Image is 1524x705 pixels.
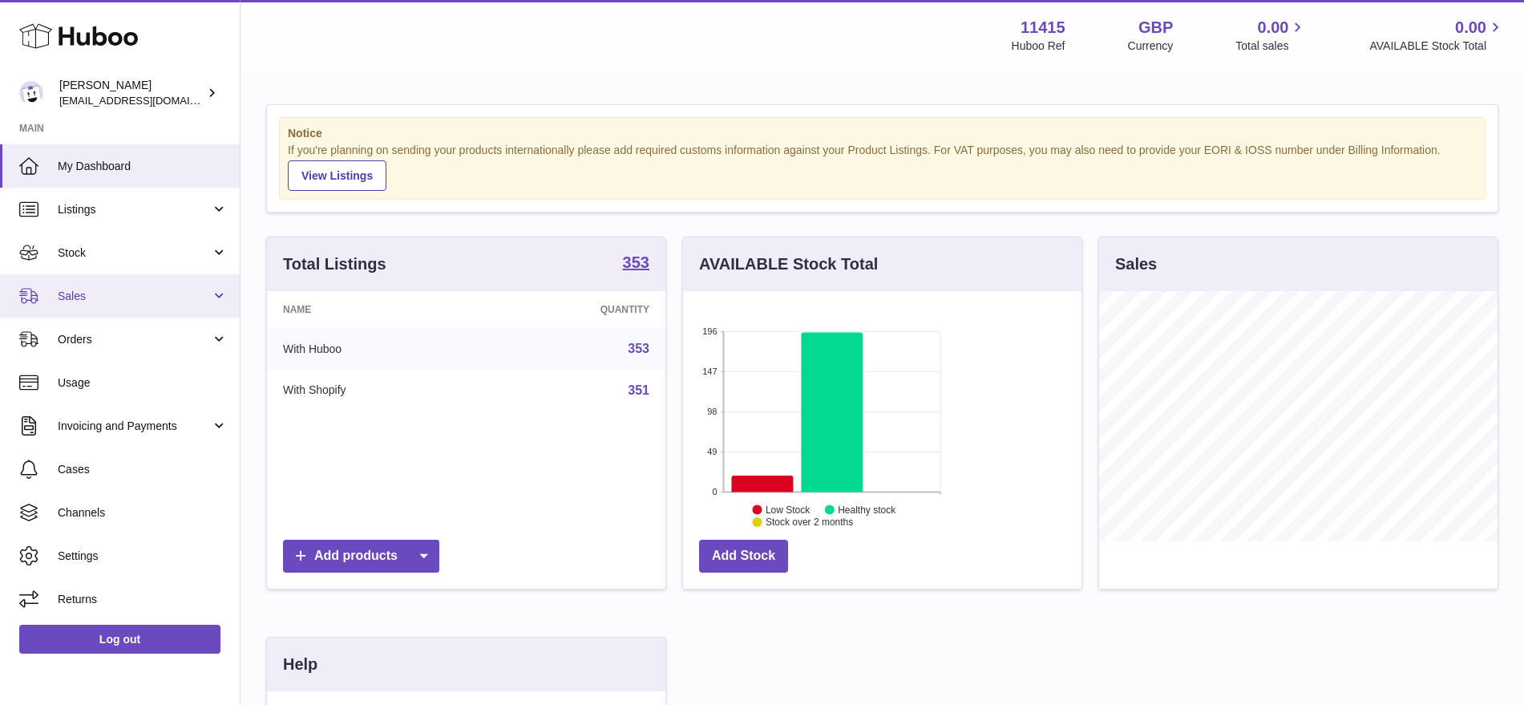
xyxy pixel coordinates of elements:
[283,654,317,675] h3: Help
[1235,17,1307,54] a: 0.00 Total sales
[628,342,649,355] a: 353
[699,540,788,573] a: Add Stock
[1369,17,1505,54] a: 0.00 AVAILABLE Stock Total
[58,549,228,564] span: Settings
[628,383,649,397] a: 351
[19,625,220,654] a: Log out
[699,253,878,275] h3: AVAILABLE Stock Total
[19,81,43,105] img: care@shopmanto.uk
[766,517,853,528] text: Stock over 2 months
[623,254,649,270] strong: 353
[1235,38,1307,54] span: Total sales
[766,504,811,515] text: Low Stock
[623,254,649,273] a: 353
[58,159,228,174] span: My Dashboard
[707,447,717,456] text: 49
[59,94,236,107] span: [EMAIL_ADDRESS][DOMAIN_NAME]
[58,245,211,261] span: Stock
[1115,253,1157,275] h3: Sales
[58,332,211,347] span: Orders
[702,326,717,336] text: 196
[58,419,211,434] span: Invoicing and Payments
[267,291,482,328] th: Name
[707,407,717,416] text: 98
[58,202,211,217] span: Listings
[288,143,1477,191] div: If you're planning on sending your products internationally please add required customs informati...
[1369,38,1505,54] span: AVAILABLE Stock Total
[58,462,228,477] span: Cases
[838,504,896,515] text: Healthy stock
[1455,17,1486,38] span: 0.00
[702,367,717,376] text: 147
[58,505,228,521] span: Channels
[283,540,439,573] a: Add products
[1258,17,1289,38] span: 0.00
[712,487,717,496] text: 0
[1128,38,1174,54] div: Currency
[288,160,386,191] a: View Listings
[1021,17,1065,38] strong: 11415
[267,328,482,370] td: With Huboo
[58,375,228,391] span: Usage
[58,592,228,607] span: Returns
[59,78,204,108] div: [PERSON_NAME]
[1012,38,1065,54] div: Huboo Ref
[288,126,1477,141] strong: Notice
[283,253,386,275] h3: Total Listings
[267,370,482,411] td: With Shopify
[482,291,665,328] th: Quantity
[1138,17,1173,38] strong: GBP
[58,289,211,304] span: Sales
